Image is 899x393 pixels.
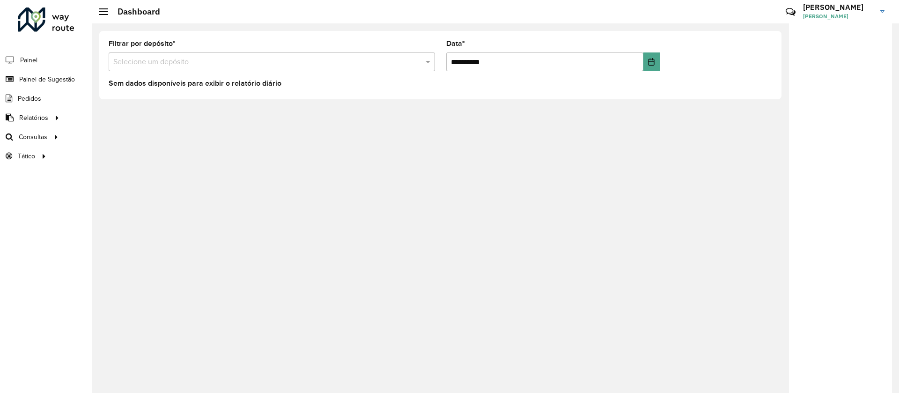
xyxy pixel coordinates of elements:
[109,38,176,49] label: Filtrar por depósito
[20,55,37,65] span: Painel
[18,151,35,161] span: Tático
[19,113,48,123] span: Relatórios
[19,132,47,142] span: Consultas
[803,12,873,21] span: [PERSON_NAME]
[108,7,160,17] h2: Dashboard
[781,2,801,22] a: Contato Rápido
[19,74,75,84] span: Painel de Sugestão
[643,52,660,71] button: Choose Date
[803,3,873,12] h3: [PERSON_NAME]
[109,78,281,89] label: Sem dados disponíveis para exibir o relatório diário
[18,94,41,104] span: Pedidos
[446,38,465,49] label: Data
